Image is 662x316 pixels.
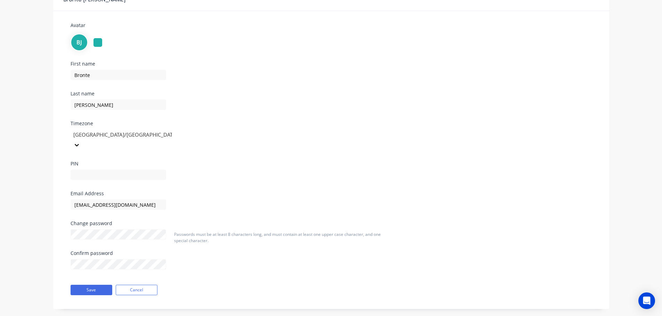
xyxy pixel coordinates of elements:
[116,285,157,295] button: Cancel
[638,292,655,309] div: Open Intercom Messenger
[71,285,112,295] button: Save
[71,91,237,96] div: Last name
[71,221,166,226] div: Change password
[76,38,82,46] span: BJ
[71,22,85,28] span: Avatar
[174,231,381,244] span: Passwords must be at least 8 characters long, and must contain at least one upper case character,...
[71,161,237,166] div: PIN
[71,61,237,66] div: First name
[71,191,237,196] div: Email Address
[71,251,166,256] div: Confirm password
[71,121,237,126] div: Timezone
